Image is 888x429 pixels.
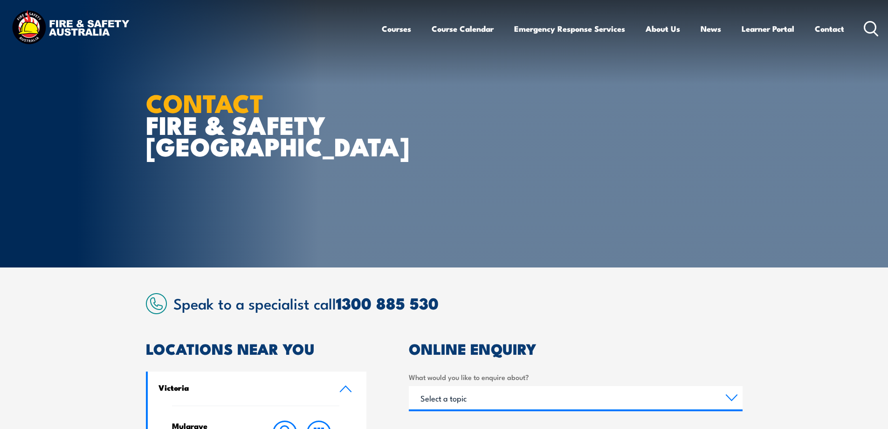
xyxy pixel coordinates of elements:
[146,83,264,121] strong: CONTACT
[701,16,721,41] a: News
[148,372,367,406] a: Victoria
[146,342,367,355] h2: LOCATIONS NEAR YOU
[646,16,680,41] a: About Us
[173,295,743,311] h2: Speak to a specialist call
[409,372,743,382] label: What would you like to enquire about?
[382,16,411,41] a: Courses
[742,16,794,41] a: Learner Portal
[146,91,376,157] h1: FIRE & SAFETY [GEOGRAPHIC_DATA]
[158,382,325,393] h4: Victoria
[815,16,844,41] a: Contact
[514,16,625,41] a: Emergency Response Services
[432,16,494,41] a: Course Calendar
[409,342,743,355] h2: ONLINE ENQUIRY
[336,290,439,315] a: 1300 885 530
